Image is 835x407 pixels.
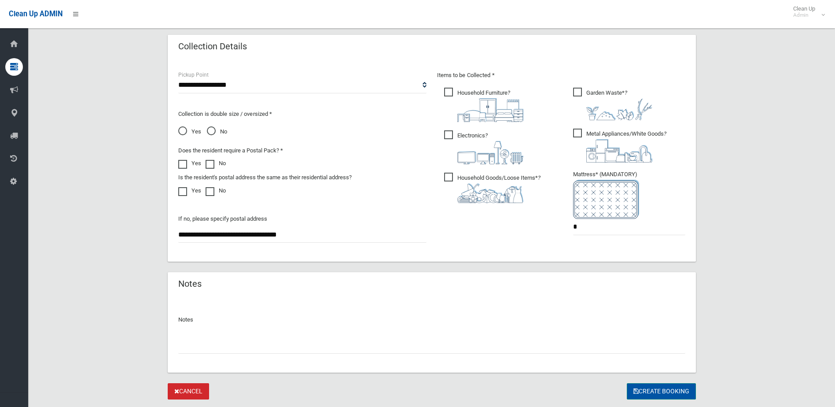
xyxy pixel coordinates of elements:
[573,171,685,219] span: Mattress* (MANDATORY)
[168,275,212,292] header: Notes
[793,12,815,18] small: Admin
[586,89,652,120] i: ?
[178,109,427,119] p: Collection is double size / oversized *
[178,126,201,137] span: Yes
[437,70,685,81] p: Items to be Collected *
[457,132,523,164] i: ?
[457,89,523,122] i: ?
[178,185,201,196] label: Yes
[178,158,201,169] label: Yes
[586,130,666,163] i: ?
[168,383,209,400] a: Cancel
[573,88,652,120] span: Garden Waste*
[627,383,696,400] button: Create Booking
[178,172,352,183] label: Is the resident's postal address the same as their residential address?
[457,141,523,164] img: 394712a680b73dbc3d2a6a3a7ffe5a07.png
[206,185,226,196] label: No
[178,314,685,325] p: Notes
[9,10,63,18] span: Clean Up ADMIN
[586,98,652,120] img: 4fd8a5c772b2c999c83690221e5242e0.png
[457,98,523,122] img: aa9efdbe659d29b613fca23ba79d85cb.png
[789,5,824,18] span: Clean Up
[207,126,227,137] span: No
[178,214,267,224] label: If no, please specify postal address
[444,173,541,203] span: Household Goods/Loose Items*
[168,38,257,55] header: Collection Details
[586,139,652,163] img: 36c1b0289cb1767239cdd3de9e694f19.png
[573,180,639,219] img: e7408bece873d2c1783593a074e5cb2f.png
[206,158,226,169] label: No
[178,145,283,156] label: Does the resident require a Postal Pack? *
[444,88,523,122] span: Household Furniture
[457,174,541,203] i: ?
[444,130,523,164] span: Electronics
[457,183,523,203] img: b13cc3517677393f34c0a387616ef184.png
[573,129,666,163] span: Metal Appliances/White Goods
